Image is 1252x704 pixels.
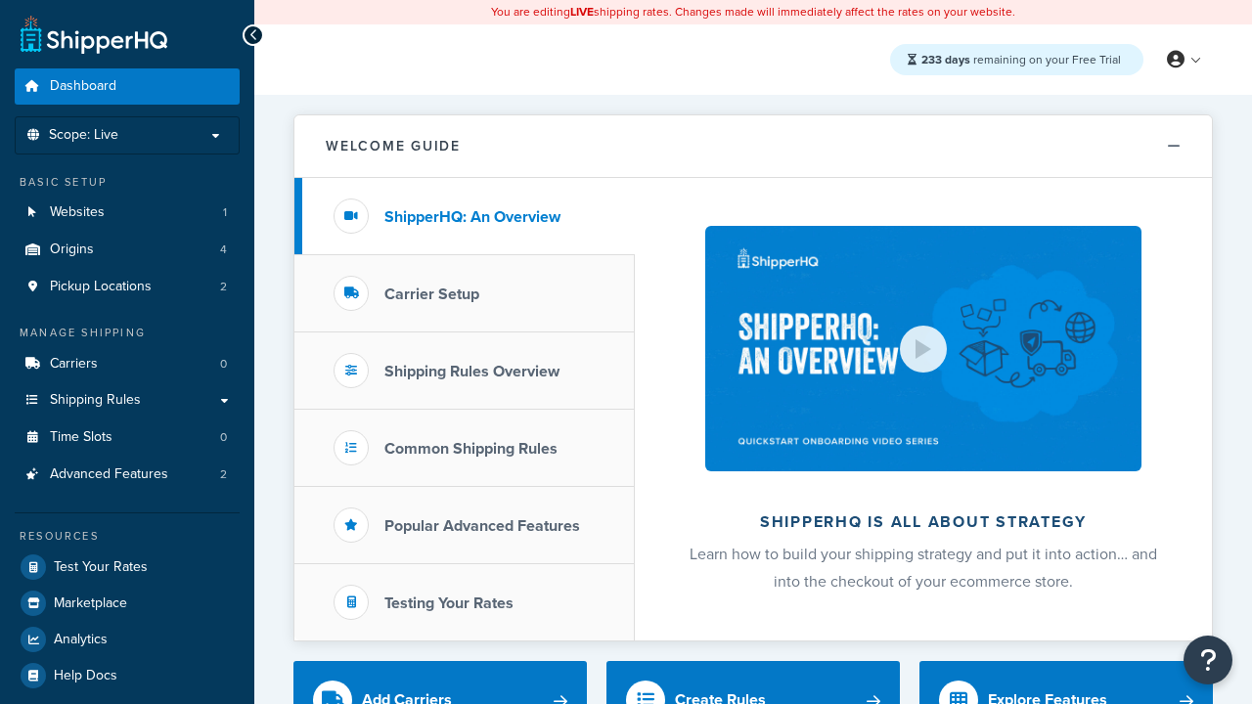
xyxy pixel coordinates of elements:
[690,543,1157,593] span: Learn how to build your shipping strategy and put it into action… and into the checkout of your e...
[15,68,240,105] a: Dashboard
[223,204,227,221] span: 1
[49,127,118,144] span: Scope: Live
[50,242,94,258] span: Origins
[220,242,227,258] span: 4
[15,382,240,418] a: Shipping Rules
[50,78,116,95] span: Dashboard
[15,195,240,231] li: Websites
[384,363,559,380] h3: Shipping Rules Overview
[50,429,112,446] span: Time Slots
[326,139,461,154] h2: Welcome Guide
[15,269,240,305] li: Pickup Locations
[15,457,240,493] li: Advanced Features
[15,457,240,493] a: Advanced Features2
[15,346,240,382] a: Carriers0
[921,51,1121,68] span: remaining on your Free Trial
[220,429,227,446] span: 0
[384,440,558,458] h3: Common Shipping Rules
[384,517,580,535] h3: Popular Advanced Features
[15,419,240,456] a: Time Slots0
[384,594,514,612] h3: Testing Your Rates
[15,269,240,305] a: Pickup Locations2
[15,195,240,231] a: Websites1
[705,226,1141,471] img: ShipperHQ is all about strategy
[15,419,240,456] li: Time Slots
[54,559,148,576] span: Test Your Rates
[1184,636,1232,684] button: Open Resource Center
[50,204,105,221] span: Websites
[54,595,127,612] span: Marketplace
[15,658,240,693] a: Help Docs
[54,668,117,684] span: Help Docs
[220,356,227,373] span: 0
[54,632,108,648] span: Analytics
[15,528,240,545] div: Resources
[15,325,240,341] div: Manage Shipping
[15,174,240,191] div: Basic Setup
[50,279,152,295] span: Pickup Locations
[50,392,141,409] span: Shipping Rules
[50,466,168,483] span: Advanced Features
[570,3,594,21] b: LIVE
[384,286,479,303] h3: Carrier Setup
[15,232,240,268] a: Origins4
[15,346,240,382] li: Carriers
[15,232,240,268] li: Origins
[50,356,98,373] span: Carriers
[384,208,560,226] h3: ShipperHQ: An Overview
[15,550,240,585] a: Test Your Rates
[15,622,240,657] a: Analytics
[687,513,1160,531] h2: ShipperHQ is all about strategy
[220,279,227,295] span: 2
[220,466,227,483] span: 2
[921,51,970,68] strong: 233 days
[15,586,240,621] a: Marketplace
[294,115,1212,178] button: Welcome Guide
